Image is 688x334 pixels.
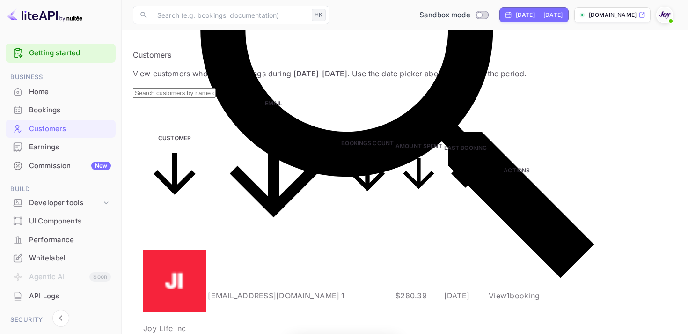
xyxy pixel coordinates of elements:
[395,290,442,301] p: $280.39
[341,290,394,301] p: 1
[6,138,116,156] div: Earnings
[312,9,326,21] div: ⌘K
[143,323,206,334] p: Joy Life Inc
[6,212,116,230] a: UI Components
[6,315,116,325] span: Security
[6,83,116,101] div: Home
[6,231,116,248] a: Performance
[444,290,487,301] p: [DATE]
[6,231,116,249] div: Performance
[489,290,545,301] p: View 1 booking
[6,44,116,63] div: Getting started
[6,195,116,211] div: Developer tools
[419,10,470,21] span: Sandbox mode
[208,290,339,301] p: [EMAIL_ADDRESS][DOMAIN_NAME]
[29,124,111,134] div: Customers
[6,249,116,267] div: Whitelabel
[7,7,82,22] img: LiteAPI logo
[416,10,492,21] div: Switch to Production mode
[6,101,116,119] a: Bookings
[6,157,116,174] a: CommissionNew
[143,134,206,207] span: Customer
[29,253,111,264] div: Whitelabel
[6,157,116,175] div: CommissionNew
[516,11,563,19] div: [DATE] — [DATE]
[29,235,111,245] div: Performance
[6,184,116,194] span: Build
[6,138,116,156] a: Earnings
[29,105,111,116] div: Bookings
[52,310,69,327] button: Collapse navigation
[395,142,442,199] span: Amount Spent
[29,48,111,59] a: Getting started
[589,11,637,19] p: [DOMAIN_NAME]
[152,6,308,24] input: Search (e.g. bookings, documentation)
[6,249,116,267] a: Whitelabel
[6,120,116,137] a: Customers
[6,287,116,304] a: API Logs
[6,212,116,230] div: UI Components
[29,216,111,227] div: UI Components
[488,99,554,242] th: Actions
[29,291,111,302] div: API Logs
[208,100,339,241] span: Email
[6,287,116,305] div: API Logs
[341,140,394,201] span: Bookings Count
[6,101,116,119] div: Bookings
[29,161,111,171] div: Commission
[657,7,672,22] img: With Joy
[29,142,111,153] div: Earnings
[29,198,102,208] div: Developer tools
[91,162,111,170] div: New
[143,250,206,312] img: Joy Life Inc
[444,144,487,197] span: Last Booking
[29,87,111,97] div: Home
[6,120,116,138] div: Customers
[6,83,116,100] a: Home
[133,88,216,98] input: Search customers by name or email...
[6,72,116,82] span: Business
